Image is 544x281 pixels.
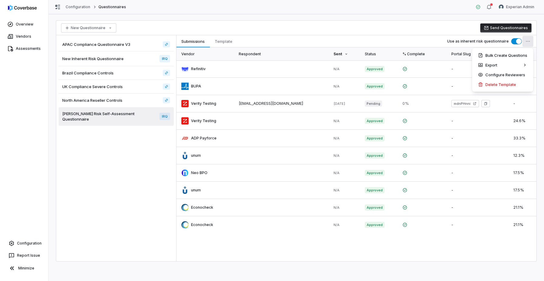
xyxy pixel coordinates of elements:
[474,80,531,89] div: Delete Template
[480,23,532,33] button: Send Questionnaires
[474,60,531,70] div: Export
[474,70,531,80] div: Configure Reviewers
[472,48,533,92] div: More actions
[474,50,531,60] div: Bulk Create Questions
